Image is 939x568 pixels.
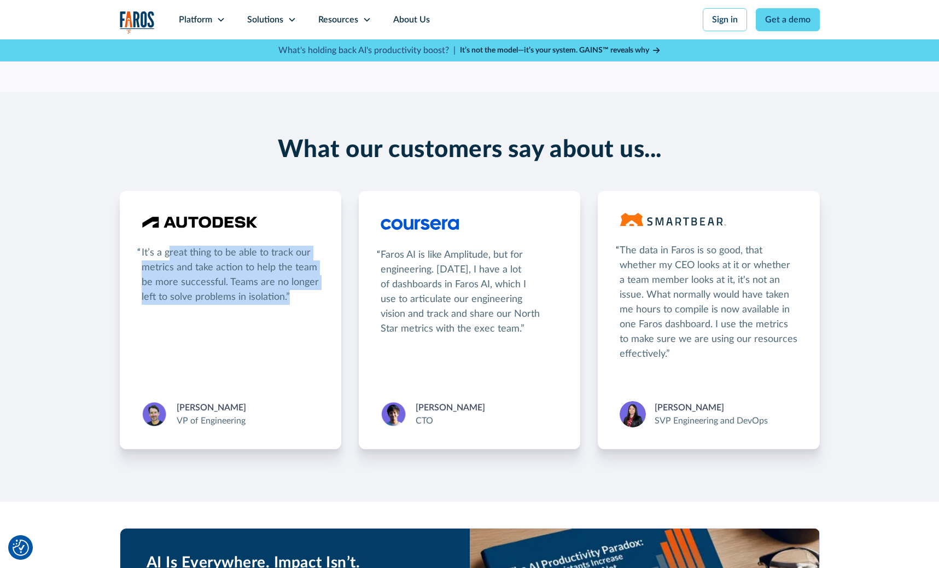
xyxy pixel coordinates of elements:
div: Resources [318,13,358,26]
div: [PERSON_NAME] [177,401,246,414]
a: It’s not the model—it’s your system. GAINS™ reveals why [460,45,661,56]
img: Logo of the analytics and reporting company Faros. [120,11,155,33]
div: “ [137,246,141,259]
div: Faros AI is like Amplitude, but for engineering. [DATE], I have a lot of dashboards in Faros AI, ... [381,248,558,337]
img: Logo of the online learning platform Coursera. [381,213,459,230]
div: “ [616,244,619,257]
div: Solutions [247,13,283,26]
div: It’s a great thing to be able to track our metrics and take action to help the team be more succe... [142,246,319,305]
img: Logo of the design software company Autodesk. [142,213,258,228]
div: [PERSON_NAME] [416,401,485,414]
a: home [120,11,155,33]
h2: What our customers say about us... [207,136,732,165]
img: Portrait image of a team member. [142,401,168,427]
div: [PERSON_NAME] [655,401,768,414]
button: Cookie Settings [13,540,29,556]
div: SVP Engineering and DevOps [655,414,768,427]
img: Revisit consent button [13,540,29,556]
strong: It’s not the model—it’s your system. GAINS™ reveals why [460,47,649,54]
a: Get a demo [756,8,820,31]
img: Logo of the software testing platform SmartBear. [620,213,726,226]
div: Platform [179,13,212,26]
div: VP of Engineering [177,414,246,427]
div: The data in Faros is so good, that whether my CEO looks at it or whether a team member looks at i... [620,244,797,362]
div: CTO [416,414,485,427]
img: Portrait image of a team member. [381,401,407,427]
div: “ [377,248,380,261]
p: What's holding back AI's productivity boost? | [278,44,456,57]
a: Sign in [703,8,747,31]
